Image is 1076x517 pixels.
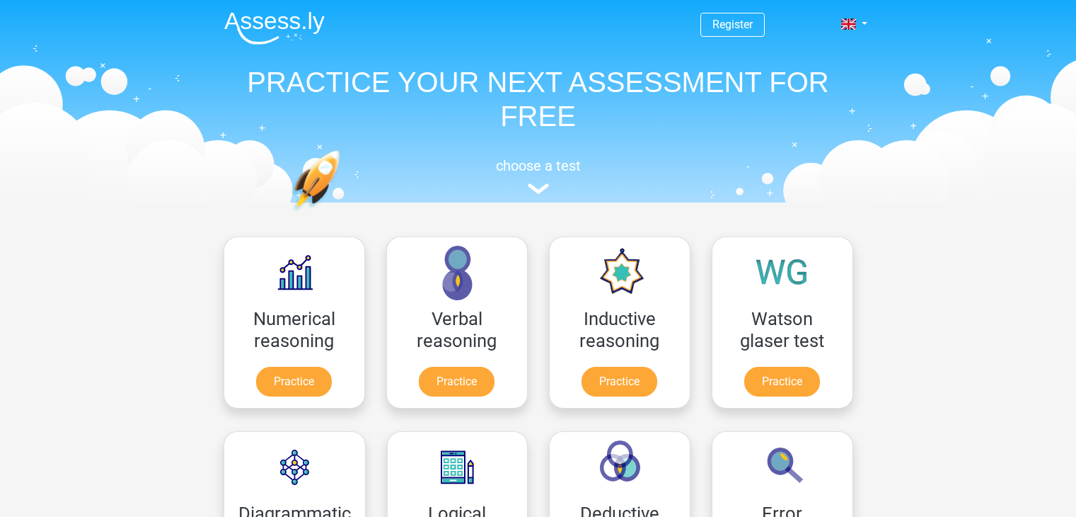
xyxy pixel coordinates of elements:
[213,157,864,195] a: choose a test
[256,367,332,397] a: Practice
[528,183,549,194] img: assessment
[419,367,494,397] a: Practice
[213,65,864,133] h1: PRACTICE YOUR NEXT ASSESSMENT FOR FREE
[744,367,820,397] a: Practice
[224,11,325,45] img: Assessly
[291,150,395,278] img: practice
[213,157,864,174] h5: choose a test
[582,367,657,397] a: Practice
[712,18,753,31] a: Register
